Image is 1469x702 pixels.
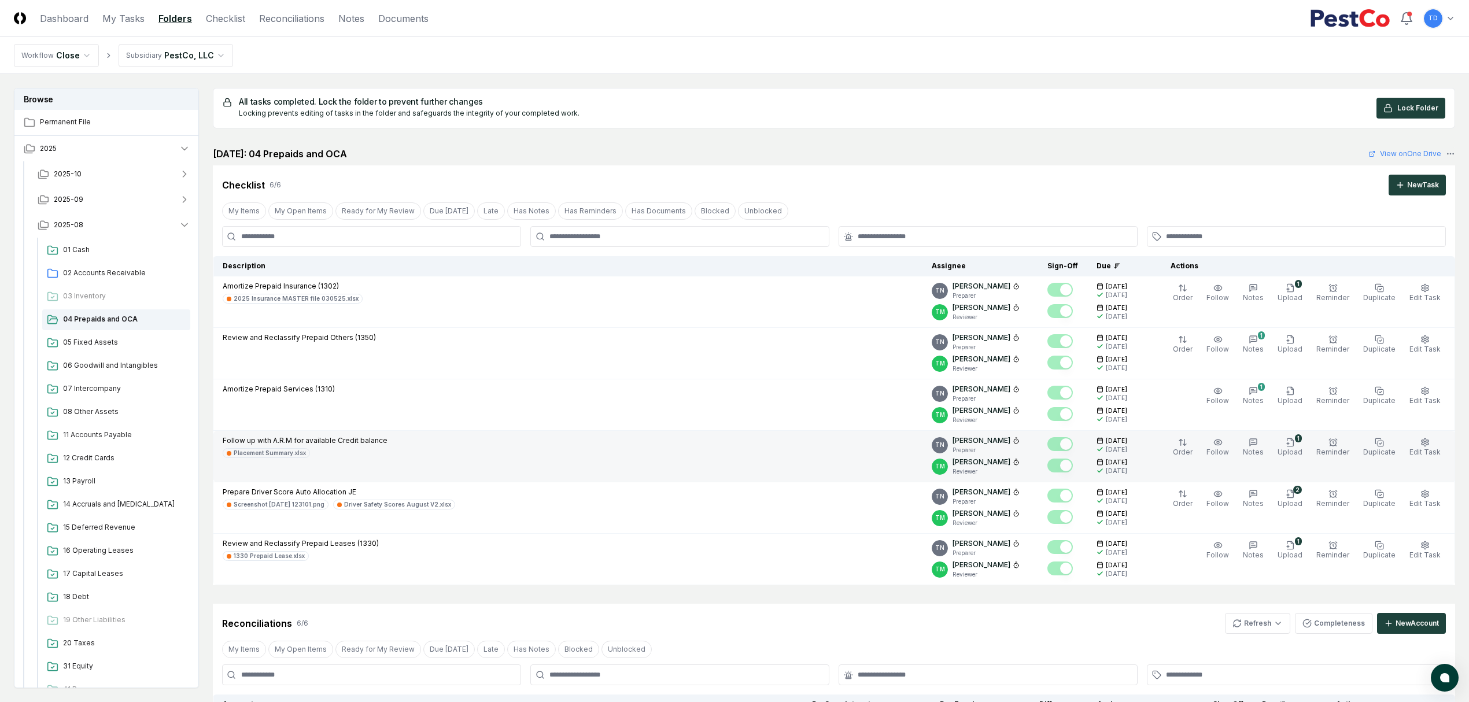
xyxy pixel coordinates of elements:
[953,332,1010,343] p: [PERSON_NAME]
[1047,540,1073,554] button: Mark complete
[1275,332,1305,357] button: Upload
[953,467,1020,476] p: Reviewer
[1316,448,1349,456] span: Reminder
[1407,538,1443,563] button: Edit Task
[1316,293,1349,302] span: Reminder
[1314,538,1352,563] button: Reminder
[935,513,945,522] span: TM
[1243,293,1264,302] span: Notes
[1409,499,1441,508] span: Edit Task
[1106,282,1127,291] span: [DATE]
[1106,467,1127,475] div: [DATE]
[1106,509,1127,518] span: [DATE]
[953,446,1020,455] p: Preparer
[14,110,200,135] a: Permanent File
[42,240,190,261] a: 01 Cash
[223,487,455,497] p: Prepare Driver Score Auto Allocation JE
[1204,487,1231,511] button: Follow
[1206,396,1229,405] span: Follow
[1278,396,1302,405] span: Upload
[1106,570,1127,578] div: [DATE]
[42,425,190,446] a: 11 Accounts Payable
[1423,8,1444,29] button: TD
[1407,281,1443,305] button: Edit Task
[1106,415,1127,424] div: [DATE]
[1258,383,1265,391] div: 1
[333,500,455,509] a: Driver Safety Scores August V2.xlsx
[423,202,475,220] button: Due Today
[953,313,1020,322] p: Reviewer
[378,12,429,25] a: Documents
[63,337,186,348] span: 05 Fixed Assets
[1314,332,1352,357] button: Reminder
[477,641,505,658] button: Late
[1377,613,1446,634] button: NewAccount
[223,281,363,291] p: Amortize Prepaid Insurance (1302)
[738,202,788,220] button: Unblocked
[1431,664,1459,692] button: atlas-launcher
[1361,538,1398,563] button: Duplicate
[1295,613,1372,634] button: Completeness
[1258,331,1265,339] div: 1
[1171,435,1195,460] button: Order
[223,500,329,509] a: Screenshot [DATE] 123101.png
[1097,261,1143,271] div: Due
[1204,435,1231,460] button: Follow
[953,384,1010,394] p: [PERSON_NAME]
[40,117,190,127] span: Permanent File
[423,641,475,658] button: Due Today
[223,551,309,561] a: 1330 Prepaid Lease.xlsx
[1241,332,1266,357] button: 1Notes
[1106,445,1127,454] div: [DATE]
[1106,540,1127,548] span: [DATE]
[63,638,186,648] span: 20 Taxes
[1047,356,1073,370] button: Mark complete
[42,587,190,608] a: 18 Debt
[1047,334,1073,348] button: Mark complete
[222,641,266,658] button: My Items
[54,194,83,205] span: 2025-09
[953,281,1010,291] p: [PERSON_NAME]
[1047,304,1073,318] button: Mark complete
[1363,448,1396,456] span: Duplicate
[42,679,190,700] a: 41 Revenue
[935,441,944,449] span: TN
[1206,345,1229,353] span: Follow
[28,161,200,187] button: 2025-10
[239,108,580,119] div: Locking prevents editing of tasks in the folder and safeguards the integrity of your completed work.
[953,394,1020,403] p: Preparer
[1275,281,1305,305] button: 1Upload
[1106,385,1127,394] span: [DATE]
[1243,448,1264,456] span: Notes
[239,98,580,106] h5: All tasks completed. Lock the folder to prevent further changes
[63,568,186,579] span: 17 Capital Leases
[1106,407,1127,415] span: [DATE]
[1310,9,1390,28] img: PestCo logo
[14,44,233,67] nav: breadcrumb
[1106,334,1127,342] span: [DATE]
[1295,280,1302,288] div: 1
[223,384,335,394] p: Amortize Prepaid Services (1310)
[54,169,82,179] span: 2025-10
[1106,437,1127,445] span: [DATE]
[1171,487,1195,511] button: Order
[1171,332,1195,357] button: Order
[63,360,186,371] span: 06 Goodwill and Intangibles
[21,50,54,61] div: Workflow
[14,12,26,24] img: Logo
[213,256,923,276] th: Description
[1409,550,1441,559] span: Edit Task
[953,416,1020,424] p: Reviewer
[42,564,190,585] a: 17 Capital Leases
[507,641,556,658] button: Has Notes
[222,178,265,192] div: Checklist
[953,364,1020,373] p: Reviewer
[42,379,190,400] a: 07 Intercompany
[953,549,1020,557] p: Preparer
[1316,550,1349,559] span: Reminder
[1106,458,1127,467] span: [DATE]
[270,180,281,190] div: 6 / 6
[953,405,1010,416] p: [PERSON_NAME]
[63,453,186,463] span: 12 Credit Cards
[1106,518,1127,527] div: [DATE]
